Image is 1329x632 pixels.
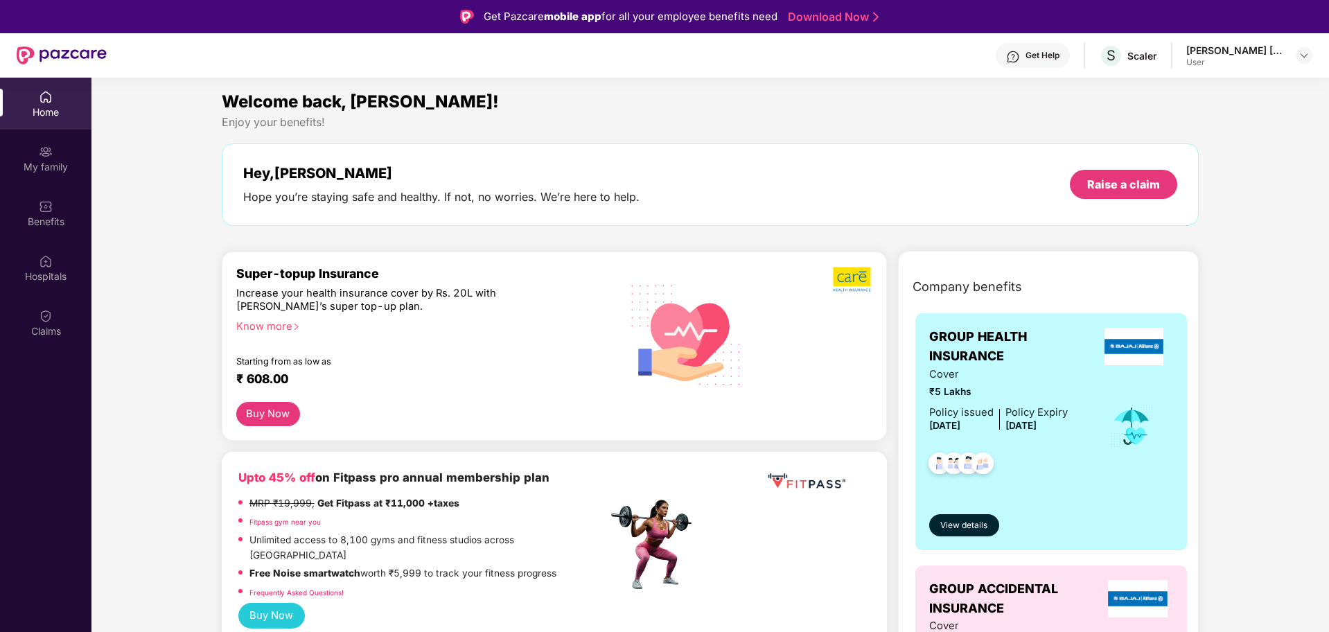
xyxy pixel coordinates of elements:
[484,8,777,25] div: Get Pazcare for all your employee benefits need
[292,323,300,331] span: right
[243,190,640,204] div: Hope you’re staying safe and healthy. If not, no worries. We’re here to help.
[236,320,599,330] div: Know more
[1026,50,1059,61] div: Get Help
[39,200,53,213] img: svg+xml;base64,PHN2ZyBpZD0iQmVuZWZpdHMiIHhtbG5zPSJodHRwOi8vd3d3LnczLm9yZy8yMDAwL3N2ZyIgd2lkdGg9Ij...
[1005,405,1068,421] div: Policy Expiry
[243,165,640,182] div: Hey, [PERSON_NAME]
[765,468,848,494] img: fppp.png
[39,90,53,104] img: svg+xml;base64,PHN2ZyBpZD0iSG9tZSIgeG1sbnM9Imh0dHA6Ly93d3cudzMub3JnLzIwMDAvc3ZnIiB3aWR0aD0iMjAiIG...
[788,10,874,24] a: Download Now
[922,448,956,482] img: svg+xml;base64,PHN2ZyB4bWxucz0iaHR0cDovL3d3dy53My5vcmcvMjAwMC9zdmciIHdpZHRoPSI0OC45NDMiIGhlaWdodD...
[544,10,601,23] strong: mobile app
[873,10,879,24] img: Stroke
[1104,328,1164,365] img: insurerLogo
[249,588,344,597] a: Frequently Asked Questions!
[1087,177,1160,192] div: Raise a claim
[1186,57,1283,68] div: User
[1109,403,1154,449] img: icon
[17,46,107,64] img: New Pazcare Logo
[929,405,994,421] div: Policy issued
[1107,47,1116,64] span: S
[940,519,987,532] span: View details
[317,498,459,509] strong: Get Fitpass at ₹11,000 +taxes
[236,402,300,426] button: Buy Now
[249,533,607,563] p: Unlimited access to 8,100 gyms and fitness studios across [GEOGRAPHIC_DATA]
[929,385,1068,400] span: ₹5 Lakhs
[1108,580,1168,617] img: insurerLogo
[966,448,1000,482] img: svg+xml;base64,PHN2ZyB4bWxucz0iaHR0cDovL3d3dy53My5vcmcvMjAwMC9zdmciIHdpZHRoPSI0OC45NDMiIGhlaWdodD...
[39,254,53,268] img: svg+xml;base64,PHN2ZyBpZD0iSG9zcGl0YWxzIiB4bWxucz0iaHR0cDovL3d3dy53My5vcmcvMjAwMC9zdmciIHdpZHRoPS...
[236,356,549,366] div: Starting from as low as
[249,498,315,509] del: MRP ₹19,999,
[929,514,999,536] button: View details
[222,115,1199,130] div: Enjoy your benefits!
[249,566,556,581] p: worth ₹5,999 to track your fitness progress
[620,267,752,401] img: svg+xml;base64,PHN2ZyB4bWxucz0iaHR0cDovL3d3dy53My5vcmcvMjAwMC9zdmciIHhtbG5zOnhsaW5rPSJodHRwOi8vd3...
[1186,44,1283,57] div: [PERSON_NAME] [PERSON_NAME]
[1127,49,1157,62] div: Scaler
[222,91,499,112] span: Welcome back, [PERSON_NAME]!
[249,518,321,526] a: Fitpass gym near you
[607,496,704,593] img: fpp.png
[238,603,305,629] button: Buy Now
[236,371,594,388] div: ₹ 608.00
[236,287,547,314] div: Increase your health insurance cover by Rs. 20L with [PERSON_NAME]’s super top-up plan.
[937,448,971,482] img: svg+xml;base64,PHN2ZyB4bWxucz0iaHR0cDovL3d3dy53My5vcmcvMjAwMC9zdmciIHdpZHRoPSI0OC45MTUiIGhlaWdodD...
[833,266,872,292] img: b5dec4f62d2307b9de63beb79f102df3.png
[951,448,985,482] img: svg+xml;base64,PHN2ZyB4bWxucz0iaHR0cDovL3d3dy53My5vcmcvMjAwMC9zdmciIHdpZHRoPSI0OC45NDMiIGhlaWdodD...
[929,367,1068,383] span: Cover
[929,420,960,431] span: [DATE]
[1299,50,1310,61] img: svg+xml;base64,PHN2ZyBpZD0iRHJvcGRvd24tMzJ4MzIiIHhtbG5zPSJodHRwOi8vd3d3LnczLm9yZy8yMDAwL3N2ZyIgd2...
[236,266,608,281] div: Super-topup Insurance
[1006,50,1020,64] img: svg+xml;base64,PHN2ZyBpZD0iSGVscC0zMngzMiIgeG1sbnM9Imh0dHA6Ly93d3cudzMub3JnLzIwMDAvc3ZnIiB3aWR0aD...
[913,277,1022,297] span: Company benefits
[929,327,1095,367] span: GROUP HEALTH INSURANCE
[238,471,549,484] b: on Fitpass pro annual membership plan
[249,568,360,579] strong: Free Noise smartwatch
[39,145,53,159] img: svg+xml;base64,PHN2ZyB3aWR0aD0iMjAiIGhlaWdodD0iMjAiIHZpZXdCb3g9IjAgMCAyMCAyMCIgZmlsbD0ibm9uZSIgeG...
[1005,420,1037,431] span: [DATE]
[460,10,474,24] img: Logo
[238,471,315,484] b: Upto 45% off
[929,579,1102,619] span: GROUP ACCIDENTAL INSURANCE
[39,309,53,323] img: svg+xml;base64,PHN2ZyBpZD0iQ2xhaW0iIHhtbG5zPSJodHRwOi8vd3d3LnczLm9yZy8yMDAwL3N2ZyIgd2lkdGg9IjIwIi...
